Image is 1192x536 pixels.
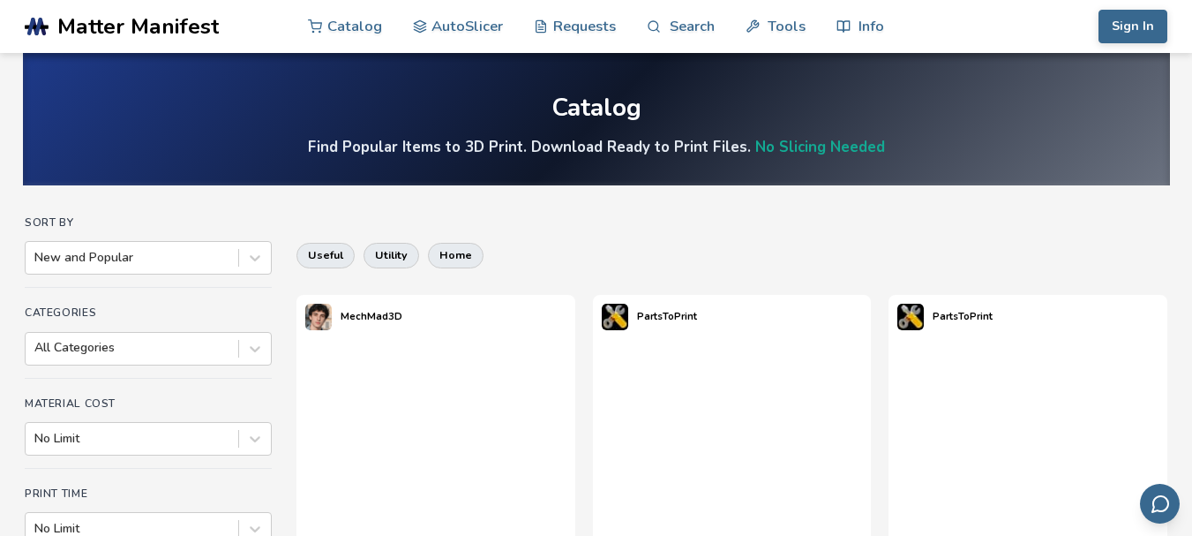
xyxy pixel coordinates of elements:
[637,307,697,326] p: PartsToPrint
[34,341,38,355] input: All Categories
[897,304,924,330] img: PartsToPrint's profile
[34,522,38,536] input: No Limit
[551,94,641,122] div: Catalog
[25,397,272,410] h4: Material Cost
[25,306,272,319] h4: Categories
[34,251,38,265] input: New and Popular
[296,243,355,268] button: useful
[305,304,332,330] img: MechMad3D's profile
[1140,484,1180,524] button: Send feedback via email
[888,295,1001,339] a: PartsToPrint's profilePartsToPrint
[296,295,411,339] a: MechMad3D's profileMechMad3D
[308,137,885,157] h4: Find Popular Items to 3D Print. Download Ready to Print Files.
[428,243,484,268] button: home
[593,295,706,339] a: PartsToPrint's profilePartsToPrint
[25,216,272,229] h4: Sort By
[755,137,885,157] a: No Slicing Needed
[364,243,419,268] button: utility
[57,14,219,39] span: Matter Manifest
[933,307,993,326] p: PartsToPrint
[25,487,272,500] h4: Print Time
[34,432,38,446] input: No Limit
[1098,10,1167,43] button: Sign In
[602,304,628,330] img: PartsToPrint's profile
[341,307,402,326] p: MechMad3D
